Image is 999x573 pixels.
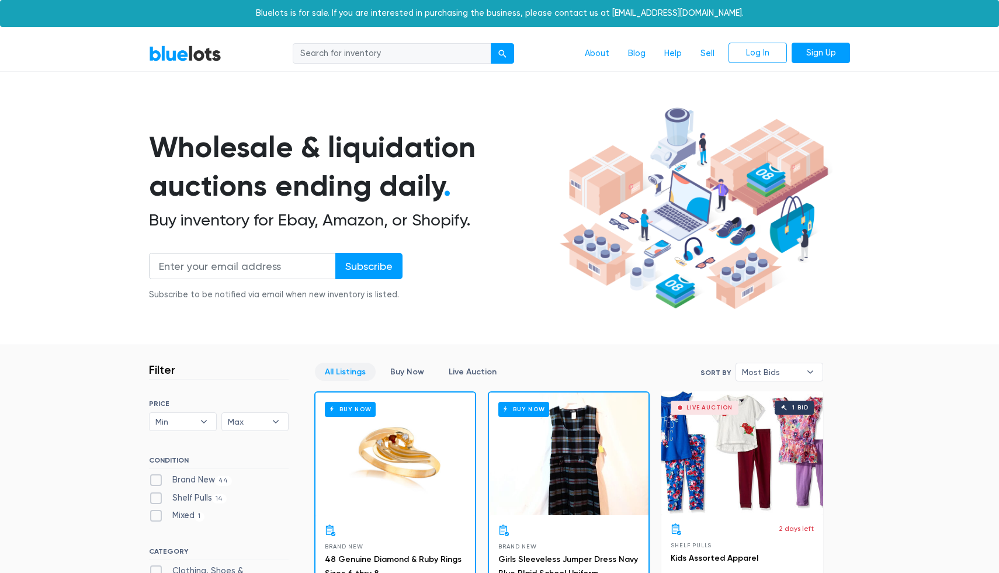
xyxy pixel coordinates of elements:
b: ▾ [192,413,216,430]
a: BlueLots [149,45,221,62]
span: 44 [215,476,232,485]
div: Subscribe to be notified via email when new inventory is listed. [149,289,403,301]
span: 14 [212,494,227,503]
span: Brand New [325,543,363,550]
a: Kids Assorted Apparel [671,553,758,563]
input: Subscribe [335,253,403,279]
b: ▾ [798,363,823,381]
span: Brand New [498,543,536,550]
b: ▾ [263,413,288,430]
h2: Buy inventory for Ebay, Amazon, or Shopify. [149,210,556,230]
h6: Buy Now [498,402,549,416]
a: Log In [729,43,787,64]
a: Blog [619,43,655,65]
h6: PRICE [149,400,289,408]
h6: Buy Now [325,402,376,416]
span: Most Bids [742,363,800,381]
input: Search for inventory [293,43,491,64]
span: Max [228,413,266,430]
div: Live Auction [686,405,733,411]
a: Sell [691,43,724,65]
label: Sort By [700,367,731,378]
span: . [443,168,451,203]
h6: CATEGORY [149,547,289,560]
a: Buy Now [380,363,434,381]
p: 2 days left [779,523,814,534]
img: hero-ee84e7d0318cb26816c560f6b4441b76977f77a177738b4e94f68c95b2b83dbb.png [556,102,832,315]
h1: Wholesale & liquidation auctions ending daily [149,128,556,206]
label: Mixed [149,509,204,522]
label: Brand New [149,474,232,487]
label: Shelf Pulls [149,492,227,505]
h3: Filter [149,363,175,377]
a: Live Auction 1 bid [661,391,823,514]
h6: CONDITION [149,456,289,469]
a: Help [655,43,691,65]
a: All Listings [315,363,376,381]
div: 1 bid [792,405,808,411]
a: Buy Now [489,393,648,515]
a: Live Auction [439,363,507,381]
span: 1 [195,512,204,522]
a: Buy Now [315,393,475,515]
a: About [575,43,619,65]
input: Enter your email address [149,253,336,279]
span: Min [155,413,194,430]
span: Shelf Pulls [671,542,712,548]
a: Sign Up [792,43,850,64]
